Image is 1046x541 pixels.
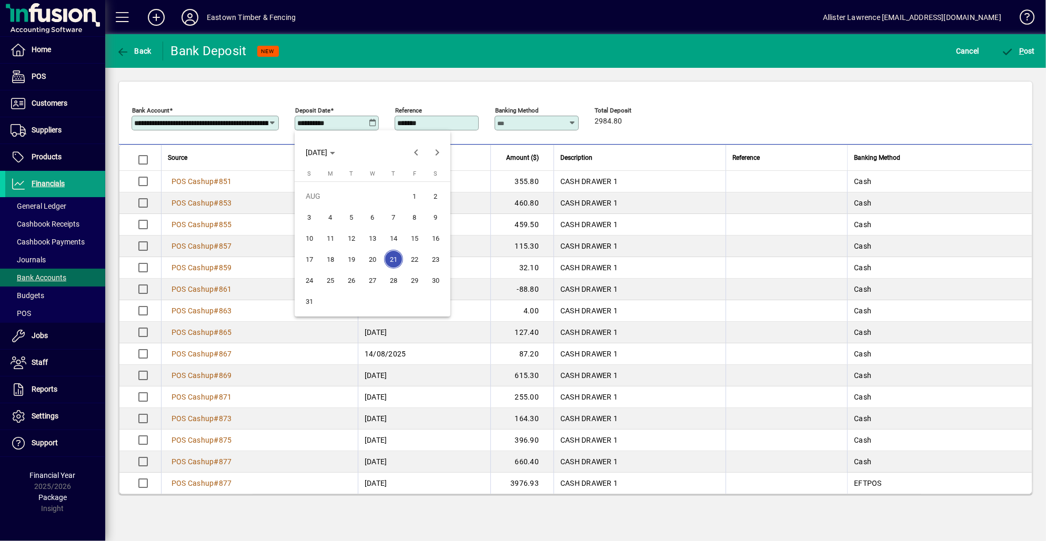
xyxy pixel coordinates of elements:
span: 22 [405,250,424,269]
button: Choose month and year [301,143,339,162]
span: 30 [426,271,445,290]
button: Sat Aug 16 2025 [425,228,446,249]
button: Mon Aug 25 2025 [320,270,341,291]
span: 14 [384,229,403,248]
button: Sun Aug 17 2025 [299,249,320,270]
button: Sun Aug 10 2025 [299,228,320,249]
span: 26 [342,271,361,290]
span: 17 [300,250,319,269]
span: 5 [342,208,361,227]
span: 24 [300,271,319,290]
td: AUG [299,186,404,207]
span: 11 [321,229,340,248]
span: 29 [405,271,424,290]
span: 20 [363,250,382,269]
span: 21 [384,250,403,269]
span: S [307,170,311,177]
button: Sat Aug 30 2025 [425,270,446,291]
span: T [349,170,353,177]
span: 4 [321,208,340,227]
button: Sat Aug 09 2025 [425,207,446,228]
button: Thu Aug 07 2025 [383,207,404,228]
button: Tue Aug 26 2025 [341,270,362,291]
span: 6 [363,208,382,227]
span: 15 [405,229,424,248]
button: Next month [427,142,448,163]
button: Fri Aug 22 2025 [404,249,425,270]
span: 13 [363,229,382,248]
button: Fri Aug 29 2025 [404,270,425,291]
button: Sun Aug 31 2025 [299,291,320,312]
button: Tue Aug 05 2025 [341,207,362,228]
span: 2 [426,187,445,206]
button: Fri Aug 01 2025 [404,186,425,207]
button: Wed Aug 06 2025 [362,207,383,228]
button: Tue Aug 12 2025 [341,228,362,249]
button: Sun Aug 03 2025 [299,207,320,228]
span: 12 [342,229,361,248]
button: Tue Aug 19 2025 [341,249,362,270]
button: Thu Aug 14 2025 [383,228,404,249]
button: Mon Aug 04 2025 [320,207,341,228]
span: 31 [300,292,319,311]
button: Mon Aug 18 2025 [320,249,341,270]
span: F [413,170,416,177]
span: 9 [426,208,445,227]
span: 25 [321,271,340,290]
button: Sat Aug 23 2025 [425,249,446,270]
button: Wed Aug 13 2025 [362,228,383,249]
span: 16 [426,229,445,248]
button: Sat Aug 02 2025 [425,186,446,207]
span: W [370,170,375,177]
button: Sun Aug 24 2025 [299,270,320,291]
button: Thu Aug 21 2025 [383,249,404,270]
button: Wed Aug 27 2025 [362,270,383,291]
span: T [391,170,395,177]
button: Fri Aug 08 2025 [404,207,425,228]
span: M [328,170,333,177]
span: 19 [342,250,361,269]
button: Fri Aug 15 2025 [404,228,425,249]
span: 23 [426,250,445,269]
button: Previous month [406,142,427,163]
span: 10 [300,229,319,248]
span: 28 [384,271,403,290]
button: Wed Aug 20 2025 [362,249,383,270]
span: 8 [405,208,424,227]
button: Mon Aug 11 2025 [320,228,341,249]
span: 7 [384,208,403,227]
span: [DATE] [306,148,327,157]
button: Thu Aug 28 2025 [383,270,404,291]
span: 27 [363,271,382,290]
span: 1 [405,187,424,206]
span: S [434,170,437,177]
span: 3 [300,208,319,227]
span: 18 [321,250,340,269]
